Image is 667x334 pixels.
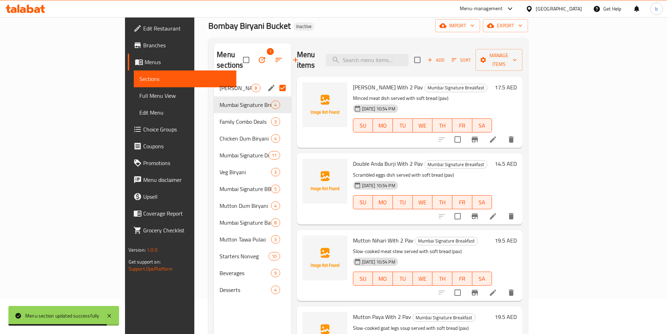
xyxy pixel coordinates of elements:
[269,252,280,260] div: items
[143,192,231,201] span: Upsell
[271,185,280,193] div: items
[466,131,483,148] button: Branch-specific-item
[396,197,410,207] span: TU
[353,118,373,132] button: SU
[503,284,520,301] button: delete
[432,195,452,209] button: TH
[287,52,304,68] button: Add section
[326,54,409,66] input: search
[489,288,497,297] a: Edit menu item
[489,135,497,144] a: Edit menu item
[373,195,393,209] button: MO
[455,274,470,284] span: FR
[475,121,489,131] span: SA
[128,257,161,266] span: Get support on:
[455,197,470,207] span: FR
[271,169,279,176] span: 3
[353,324,492,333] p: Slow-cooked goat legs soup served with soft bread (pav)
[220,235,271,244] div: Mutton Tawa Pulao
[359,259,398,265] span: [DATE] 10:54 PM
[413,314,475,322] span: Mumbai Signature Breakfast
[481,51,517,69] span: Manage items
[220,269,271,277] span: Beverages
[356,274,370,284] span: SU
[128,54,236,70] a: Menus
[220,117,271,126] span: Family Combo Deals
[214,77,291,301] nav: Menu sections
[353,312,411,322] span: Mutton Paya With 2 Pav
[208,18,291,34] span: Bombay Biryani Bucket
[134,87,236,104] a: Full Menu View
[271,117,280,126] div: items
[269,253,279,260] span: 10
[143,159,231,167] span: Promotions
[128,155,236,171] a: Promotions
[214,265,291,281] div: Beverages9
[424,84,487,92] div: Mumbai Signature Breakfast
[271,186,279,192] span: 5
[460,5,503,13] div: Menu-management
[271,118,279,125] span: 3
[214,180,291,197] div: Mumbai Signature BBQ Biryani5
[271,102,279,108] span: 4
[271,135,279,142] span: 4
[450,209,465,224] span: Select to update
[475,197,489,207] span: SA
[128,138,236,155] a: Coupons
[128,264,173,273] a: Support.OpsPlatform
[220,151,269,159] div: Mumbai Signature Dishes
[425,55,447,66] button: Add
[353,195,373,209] button: SU
[466,284,483,301] button: Branch-specific-item
[143,176,231,184] span: Menu disclaimer
[214,80,291,96] div: [PERSON_NAME]8edit
[214,164,291,180] div: Veg Biryani3
[128,188,236,205] a: Upsell
[220,252,269,260] div: Starters Nonveg
[252,85,260,91] span: 8
[432,272,452,286] button: TH
[303,236,347,280] img: Mutton Nihari With 2 Pav
[393,118,413,132] button: TU
[214,248,291,265] div: Starters Nonveg10
[441,21,474,30] span: import
[214,147,291,164] div: Mumbai Signature Dishes11
[303,159,347,204] img: Double Anda Burji With 2 Pav
[293,22,314,31] div: Inactive
[269,151,280,159] div: items
[220,202,271,210] span: Mutton Dum Biryani
[128,20,236,37] a: Edit Restaurant
[452,272,472,286] button: FR
[266,83,277,93] button: edit
[450,132,465,147] span: Select to update
[415,237,478,245] span: Mumbai Signature Breakfast
[214,281,291,298] div: Desserts4
[220,101,271,109] span: Mumbai Signature Breakfast
[488,21,522,30] span: export
[214,96,291,113] div: Mumbai Signature Breakfast4
[425,84,487,92] span: Mumbai Signature Breakfast
[425,161,487,169] span: Mumbai Signature Breakfast
[220,168,271,176] span: Veg Biryani
[128,222,236,239] a: Grocery Checklist
[271,202,280,210] div: items
[425,55,447,66] span: Add item
[303,82,347,127] img: Tawa Keema With 2 Pav
[145,58,231,66] span: Menus
[435,197,450,207] span: TH
[435,19,480,32] button: import
[450,285,465,300] span: Select to update
[147,245,158,254] span: 1.0.0
[143,209,231,218] span: Coverage Report
[353,247,492,256] p: Slow-cooked meat stew served with soft bread (pav)
[359,105,398,112] span: [DATE] 10:54 PM
[214,113,291,130] div: Family Combo Deals3
[416,274,430,284] span: WE
[495,159,517,169] h6: 14.5 AED
[220,185,271,193] div: Mumbai Signature BBQ Biryani
[214,214,291,231] div: Mumbai Signature Barbeque8
[251,84,260,92] div: items
[475,274,489,284] span: SA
